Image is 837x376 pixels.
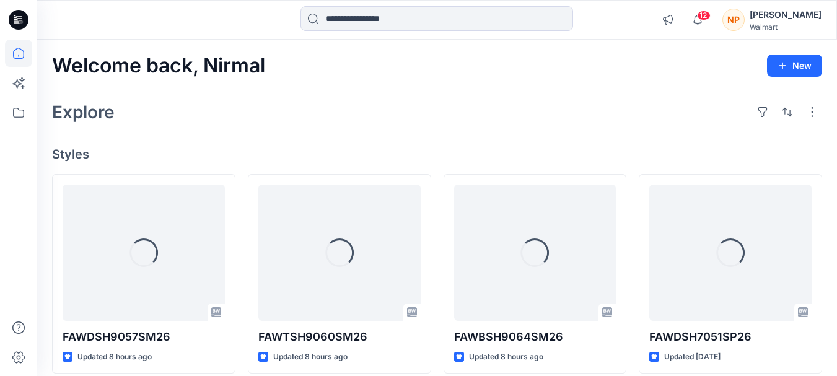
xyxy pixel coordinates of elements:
p: FAWBSH9064SM26 [454,328,616,346]
span: 12 [697,11,711,20]
p: FAWTSH9060SM26 [258,328,421,346]
p: Updated [DATE] [664,351,721,364]
div: [PERSON_NAME] [750,7,822,22]
h2: Explore [52,102,115,122]
p: FAWDSH9057SM26 [63,328,225,346]
p: Updated 8 hours ago [469,351,543,364]
p: FAWDSH7051SP26 [649,328,812,346]
div: Walmart [750,22,822,32]
p: Updated 8 hours ago [77,351,152,364]
p: Updated 8 hours ago [273,351,348,364]
button: New [767,55,822,77]
h2: Welcome back, Nirmal [52,55,265,77]
div: NP [722,9,745,31]
h4: Styles [52,147,822,162]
